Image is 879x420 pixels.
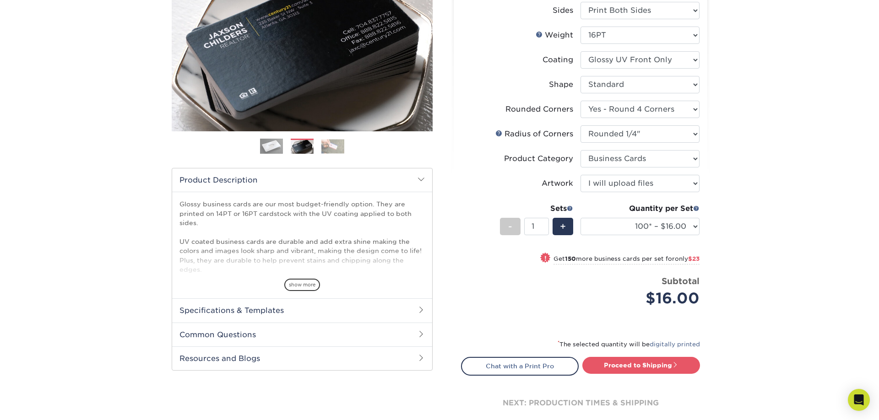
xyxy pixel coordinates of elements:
p: Glossy business cards are our most budget-friendly option. They are printed on 14PT or 16PT cards... [179,199,425,321]
img: Business Cards 02 [291,139,314,155]
h2: Common Questions [172,323,432,346]
div: $16.00 [587,287,700,309]
h2: Specifications & Templates [172,298,432,322]
span: only [675,255,700,262]
strong: 150 [565,255,576,262]
h2: Product Description [172,168,432,192]
span: + [560,220,566,233]
span: $23 [688,255,700,262]
a: digitally printed [650,341,700,348]
div: Sets [500,203,573,214]
div: Radius of Corners [495,129,573,140]
div: Coating [543,54,573,65]
span: ! [544,253,547,263]
div: Shape [549,79,573,90]
a: Chat with a Print Pro [461,357,579,375]
div: Sides [553,5,573,16]
small: The selected quantity will be [558,341,700,348]
span: show more [284,279,320,291]
small: Get more business cards per set for [553,255,700,264]
strong: Subtotal [662,276,700,286]
div: Artwork [542,178,573,189]
div: Rounded Corners [505,104,573,115]
a: Proceed to Shipping [582,357,700,373]
img: Business Cards 03 [321,139,344,153]
div: Product Category [504,153,573,164]
h2: Resources and Blogs [172,346,432,370]
span: - [508,220,512,233]
div: Weight [536,30,573,41]
img: Business Cards 01 [260,135,283,158]
div: Open Intercom Messenger [848,389,870,411]
div: Quantity per Set [581,203,700,214]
